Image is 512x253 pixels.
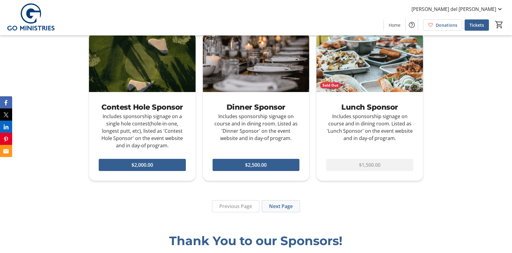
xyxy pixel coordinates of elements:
[320,82,341,88] div: Sold Out
[384,19,405,31] a: Home
[89,32,196,92] img: Contest Hole Sponsor
[494,19,505,30] button: Cart
[269,203,293,210] span: Next Page
[406,19,418,31] button: Help
[407,4,508,14] button: [PERSON_NAME] del [PERSON_NAME]
[389,22,401,28] span: Home
[4,2,58,33] img: GO Ministries, Inc's Logo
[213,102,300,113] div: Dinner Sponsor
[262,200,300,212] button: Next Page
[203,32,309,92] img: Dinner Sponsor
[423,19,462,31] a: Donations
[99,102,186,113] div: Contest Hole Sponsor
[99,159,186,171] button: $2,000.00
[436,22,457,28] span: Donations
[465,19,489,31] a: Tickets
[411,5,496,13] span: [PERSON_NAME] del [PERSON_NAME]
[326,102,413,113] div: Lunch Sponsor
[213,113,300,142] div: Includes sponsorship signage on course and in dining room. Listed as 'Dinner Sponsor' on the even...
[131,161,153,169] span: $2,000.00
[99,113,186,149] div: Includes sponsorship signage on a single hole contest(hole-in-one, longest putt, etc), listed as ...
[213,159,300,171] button: $2,500.00
[245,161,267,169] span: $2,500.00
[469,22,484,28] span: Tickets
[89,232,423,250] p: Thank You to our Sponsors!
[316,32,423,92] img: Lunch Sponsor
[326,113,413,142] div: Includes sponsorship signage on course and in dining room. Listed as 'Lunch Sponsor' on the event...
